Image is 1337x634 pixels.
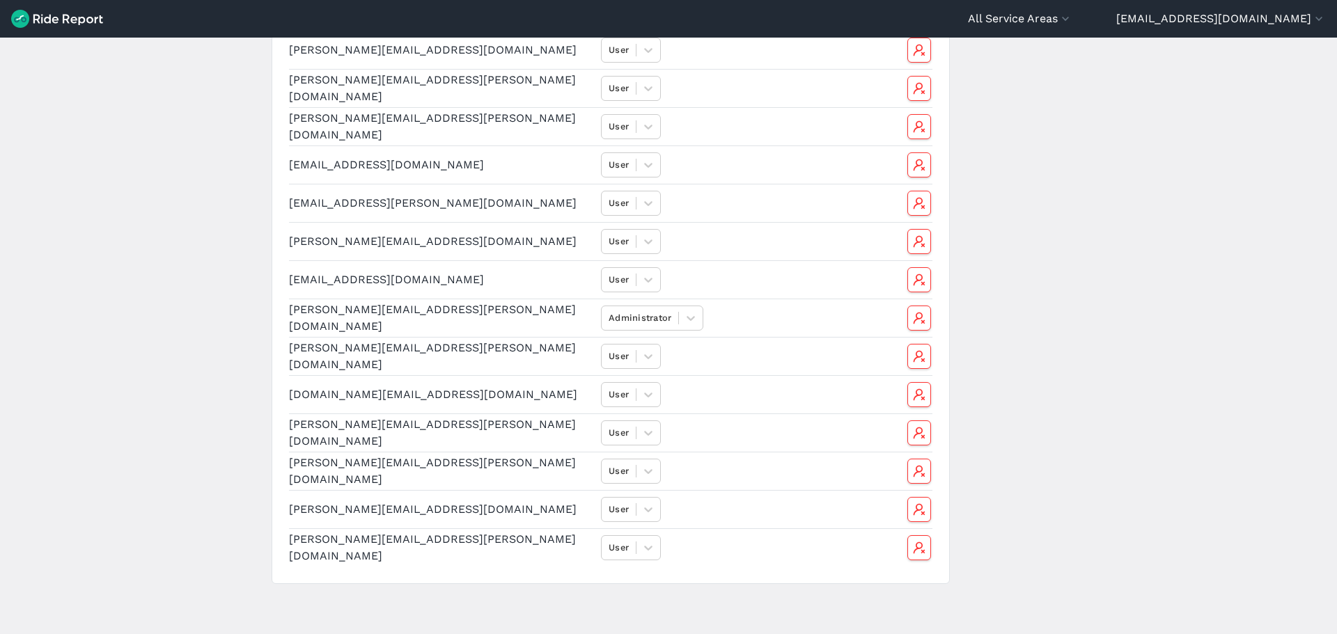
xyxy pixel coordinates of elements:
div: User [609,196,629,209]
div: Administrator [609,311,671,324]
td: [PERSON_NAME][EMAIL_ADDRESS][PERSON_NAME][DOMAIN_NAME] [289,528,595,566]
td: [EMAIL_ADDRESS][DOMAIN_NAME] [289,260,595,299]
td: [PERSON_NAME][EMAIL_ADDRESS][PERSON_NAME][DOMAIN_NAME] [289,69,595,107]
div: User [609,541,629,554]
button: [EMAIL_ADDRESS][DOMAIN_NAME] [1116,10,1326,27]
td: [PERSON_NAME][EMAIL_ADDRESS][PERSON_NAME][DOMAIN_NAME] [289,413,595,452]
button: All Service Areas [968,10,1072,27]
div: User [609,81,629,95]
td: [PERSON_NAME][EMAIL_ADDRESS][PERSON_NAME][DOMAIN_NAME] [289,107,595,145]
div: User [609,158,629,171]
div: User [609,349,629,363]
div: User [609,464,629,477]
td: [PERSON_NAME][EMAIL_ADDRESS][DOMAIN_NAME] [289,31,595,69]
td: [EMAIL_ADDRESS][PERSON_NAME][DOMAIN_NAME] [289,184,595,222]
td: [PERSON_NAME][EMAIL_ADDRESS][PERSON_NAME][DOMAIN_NAME] [289,452,595,490]
div: User [609,426,629,439]
td: [DOMAIN_NAME][EMAIL_ADDRESS][DOMAIN_NAME] [289,375,595,413]
div: User [609,235,629,248]
td: [PERSON_NAME][EMAIL_ADDRESS][PERSON_NAME][DOMAIN_NAME] [289,337,595,375]
td: [PERSON_NAME][EMAIL_ADDRESS][PERSON_NAME][DOMAIN_NAME] [289,299,595,337]
div: User [609,43,629,56]
div: User [609,273,629,286]
img: Ride Report [11,10,103,28]
td: [PERSON_NAME][EMAIL_ADDRESS][DOMAIN_NAME] [289,222,595,260]
div: User [609,388,629,401]
div: User [609,502,629,516]
td: [PERSON_NAME][EMAIL_ADDRESS][DOMAIN_NAME] [289,490,595,528]
td: [EMAIL_ADDRESS][DOMAIN_NAME] [289,145,595,184]
div: User [609,120,629,133]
